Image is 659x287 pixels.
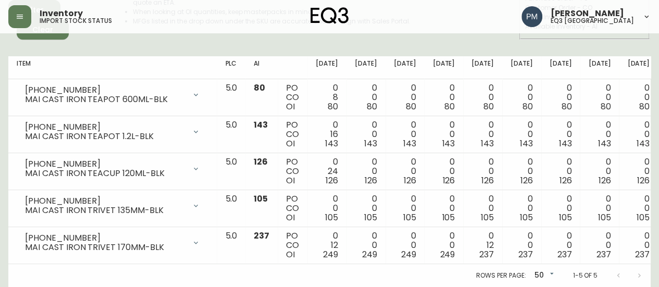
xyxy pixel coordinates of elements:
[364,138,377,149] span: 143
[588,231,611,259] div: 0 0
[25,169,185,178] div: MAI CAST IRON TEACUP 120ML-BLK
[550,194,572,222] div: 0 0
[365,174,377,186] span: 126
[254,193,268,205] span: 105
[17,157,208,180] div: [PHONE_NUMBER]MAI CAST IRON TEACUP 120ML-BLK
[355,120,377,148] div: 0 0
[520,174,533,186] span: 126
[627,120,650,148] div: 0 0
[444,101,455,113] span: 80
[598,211,611,223] span: 105
[25,132,185,141] div: MAI CAST IRON TEAPOT 1.2L-BLK
[286,231,299,259] div: PO CO
[394,194,416,222] div: 0 0
[17,231,208,254] div: [PHONE_NUMBER]MAI CAST IRON TRIVET 170MM-BLK
[364,211,377,223] span: 105
[483,101,494,113] span: 80
[627,194,650,222] div: 0 0
[588,157,611,185] div: 0 0
[367,101,377,113] span: 80
[588,83,611,111] div: 0 0
[8,56,217,79] th: Item
[598,174,611,186] span: 126
[580,56,619,79] th: [DATE]
[316,83,338,111] div: 0 8
[217,227,245,264] td: 5.0
[442,211,455,223] span: 105
[394,231,416,259] div: 0 0
[511,83,533,111] div: 0 0
[588,120,611,148] div: 0 0
[562,101,572,113] span: 80
[217,190,245,227] td: 5.0
[286,157,299,185] div: PO CO
[403,138,416,149] span: 143
[541,56,580,79] th: [DATE]
[326,174,338,186] span: 126
[355,83,377,111] div: 0 0
[600,101,611,113] span: 80
[511,231,533,259] div: 0 0
[520,138,533,149] span: 143
[432,120,455,148] div: 0 0
[637,174,650,186] span: 126
[17,83,208,106] div: [PHONE_NUMBER]MAI CAST IRON TEAPOT 600ML-BLK
[518,248,533,260] span: 237
[442,138,455,149] span: 143
[424,56,463,79] th: [DATE]
[627,83,650,111] div: 0 0
[254,119,268,131] span: 143
[17,120,208,143] div: [PHONE_NUMBER]MAI CAST IRON TEAPOT 1.2L-BLK
[432,194,455,222] div: 0 0
[406,101,416,113] span: 80
[639,101,650,113] span: 80
[355,157,377,185] div: 0 0
[627,231,650,259] div: 0 0
[588,194,611,222] div: 0 0
[17,194,208,217] div: [PHONE_NUMBER]MAI CAST IRON TRIVET 135MM-BLK
[401,248,416,260] span: 249
[502,56,541,79] th: [DATE]
[637,211,650,223] span: 105
[619,56,658,79] th: [DATE]
[286,101,295,113] span: OI
[463,56,502,79] th: [DATE]
[310,7,349,24] img: logo
[25,196,185,206] div: [PHONE_NUMBER]
[25,233,185,243] div: [PHONE_NUMBER]
[511,194,533,222] div: 0 0
[550,120,572,148] div: 0 0
[25,159,185,169] div: [PHONE_NUMBER]
[286,194,299,222] div: PO CO
[325,138,338,149] span: 143
[551,9,624,18] span: [PERSON_NAME]
[481,174,494,186] span: 126
[432,83,455,111] div: 0 0
[346,56,386,79] th: [DATE]
[627,157,650,185] div: 0 0
[245,56,278,79] th: AI
[316,120,338,148] div: 0 16
[355,194,377,222] div: 0 0
[286,83,299,111] div: PO CO
[217,116,245,153] td: 5.0
[25,95,185,104] div: MAI CAST IRON TEAPOT 600ML-BLK
[217,56,245,79] th: PLC
[635,248,650,260] span: 237
[217,153,245,190] td: 5.0
[523,101,533,113] span: 80
[394,120,416,148] div: 0 0
[471,83,494,111] div: 0 0
[520,211,533,223] span: 105
[25,206,185,215] div: MAI CAST IRON TRIVET 135MM-BLK
[254,156,268,168] span: 126
[471,157,494,185] div: 0 0
[481,211,494,223] span: 105
[550,157,572,185] div: 0 0
[217,79,245,116] td: 5.0
[432,157,455,185] div: 0 0
[596,248,611,260] span: 237
[325,211,338,223] span: 105
[286,138,295,149] span: OI
[481,138,494,149] span: 143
